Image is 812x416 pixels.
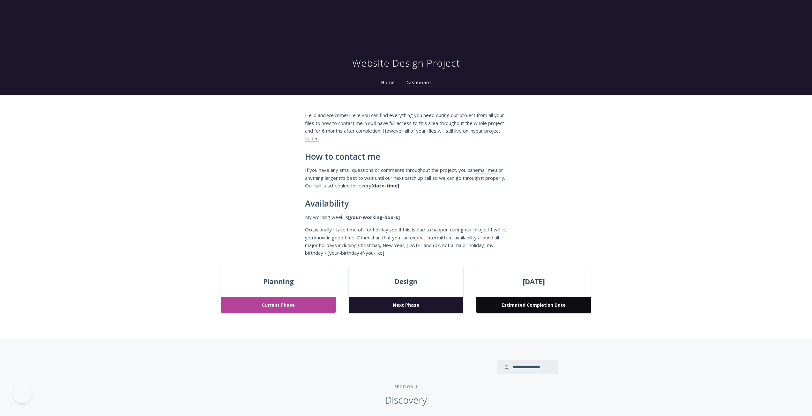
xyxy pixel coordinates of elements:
strong: [date-time] [371,182,399,189]
strong: [your-working-hours] [348,214,400,220]
p: If you have any small questions or comments throughout the project, you can For anything larger i... [305,166,507,189]
span: Current Phase [221,297,335,314]
span: Next Phase [349,297,463,314]
a: Dashboard [404,79,432,86]
a: Home [380,79,396,85]
iframe: Toggle Customer Support [13,384,32,403]
span: [DATE] [476,276,591,287]
span: Estimated Completion Date [476,297,591,314]
p: My working week is [305,213,507,221]
h2: Availability [305,199,507,208]
p: Occasionally I take time off for holidays so if this is due to happen during our project I will l... [305,226,507,257]
p: Hello and welcome! Here you can find everything you need during our project from all your files t... [305,111,507,142]
span: Design [349,276,463,287]
h1: Website Design Project [352,57,460,69]
input: search input [497,360,558,374]
a: email me. [475,167,496,173]
span: Planning [221,276,335,287]
h2: How to contact me [305,152,507,162]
